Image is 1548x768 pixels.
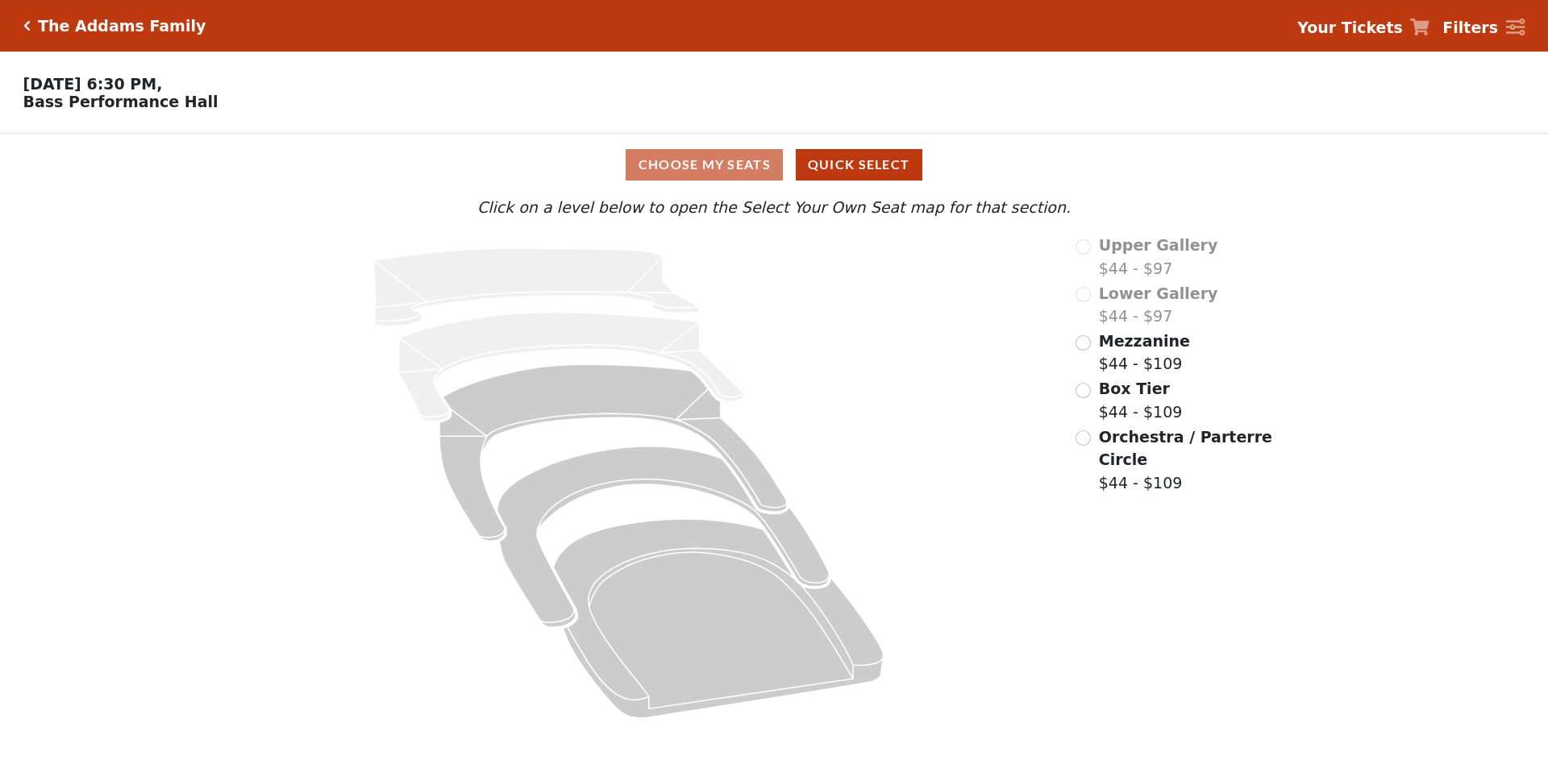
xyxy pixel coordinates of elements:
[399,313,743,422] path: Lower Gallery - Seats Available: 0
[1442,19,1498,36] strong: Filters
[1099,380,1170,397] span: Box Tier
[373,248,699,326] path: Upper Gallery - Seats Available: 0
[1099,330,1190,376] label: $44 - $109
[1297,19,1403,36] strong: Your Tickets
[1099,284,1218,302] span: Lower Gallery
[38,17,206,35] h5: The Addams Family
[205,196,1343,219] p: Click on a level below to open the Select Your Own Seat map for that section.
[1099,428,1272,469] span: Orchestra / Parterre Circle
[1099,426,1275,495] label: $44 - $109
[1099,282,1218,328] label: $44 - $97
[1099,332,1190,350] span: Mezzanine
[1099,234,1218,280] label: $44 - $97
[23,20,31,31] a: Click here to go back to filters
[1297,16,1429,39] a: Your Tickets
[554,519,884,718] path: Orchestra / Parterre Circle - Seats Available: 157
[1442,16,1525,39] a: Filters
[796,149,922,181] button: Quick Select
[1099,236,1218,254] span: Upper Gallery
[1099,377,1183,423] label: $44 - $109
